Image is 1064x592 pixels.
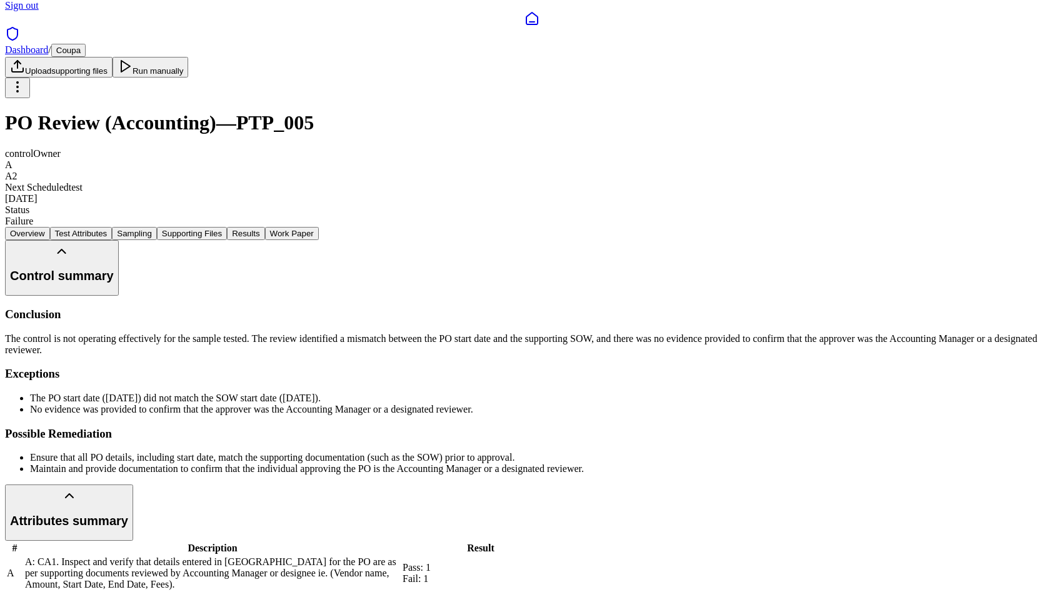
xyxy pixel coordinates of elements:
button: Uploadsupporting files [5,57,113,78]
nav: Tabs [5,227,1059,240]
h2: Attributes summary [10,514,128,528]
h3: Conclusion [5,308,1059,321]
button: Control summary [5,240,119,296]
div: Next Scheduled test [5,182,1059,193]
div: [DATE] [5,193,1059,204]
button: Run manually [113,57,189,78]
button: Coupa [51,44,86,57]
a: Dashboard [5,11,1059,26]
button: Results [227,227,264,240]
button: Work Paper [265,227,319,240]
th: # [6,542,23,554]
h3: Exceptions [5,367,1059,381]
button: Overview [5,227,50,240]
button: Supporting Files [157,227,227,240]
th: Result [402,542,560,554]
li: No evidence was provided to confirm that the approver was the Accounting Manager or a designated ... [30,404,1059,415]
h2: Control summary [10,269,114,283]
li: The PO start date ([DATE]) did not match the SOW start date ([DATE]). [30,393,1059,404]
a: SOC [5,26,1059,44]
h1: PO Review (Accounting) — PTP_005 [5,111,1059,134]
div: / [5,44,1059,57]
button: Test Attributes [50,227,113,240]
h3: Possible Remediation [5,427,1059,441]
th: Description [24,542,401,554]
span: A2 [5,171,18,181]
li: Ensure that all PO details, including start date, match the supporting documentation (such as the... [30,452,1059,463]
button: Attributes summary [5,484,133,540]
span: A [5,159,13,170]
div: Failure [5,216,1059,227]
span: Pass: 1 [403,562,431,573]
div: Status [5,204,1059,216]
span: Fail: 1 [403,573,428,584]
div: control Owner [5,148,1059,159]
li: Maintain and provide documentation to confirm that the individual approving the PO is the Account... [30,463,1059,474]
button: Sampling [112,227,157,240]
a: Dashboard [5,44,48,55]
td: A [6,556,23,591]
div: A: CA1. Inspect and verify that details entered in [GEOGRAPHIC_DATA] for the PO are as per suppor... [25,556,400,590]
p: The control is not operating effectively for the sample tested. The review identified a mismatch ... [5,333,1059,356]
